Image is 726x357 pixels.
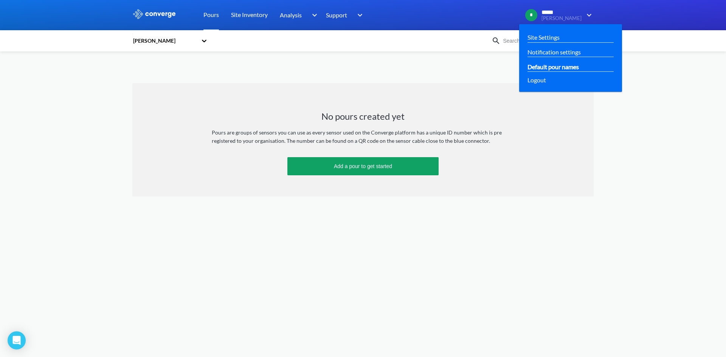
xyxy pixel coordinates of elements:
img: downArrow.svg [307,11,319,20]
span: Logout [527,75,546,85]
img: icon-search.svg [492,36,501,45]
a: Site Settings [527,32,560,42]
span: [PERSON_NAME] [541,15,582,21]
input: Search for a pour by name [501,37,592,45]
img: logo_ewhite.svg [132,9,176,19]
span: Support [326,10,347,20]
img: downArrow.svg [582,11,594,20]
button: Add a pour to get started [287,157,439,175]
h1: No pours created yet [321,110,405,122]
div: Open Intercom Messenger [8,331,26,349]
img: downArrow.svg [352,11,365,20]
span: Analysis [280,10,302,20]
a: Default pour names [527,62,579,71]
div: [PERSON_NAME] [132,37,197,45]
a: Notification settings [527,47,581,57]
div: Pours are groups of sensors you can use as every sensor used on the Converge platform has a uniqu... [212,128,514,145]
